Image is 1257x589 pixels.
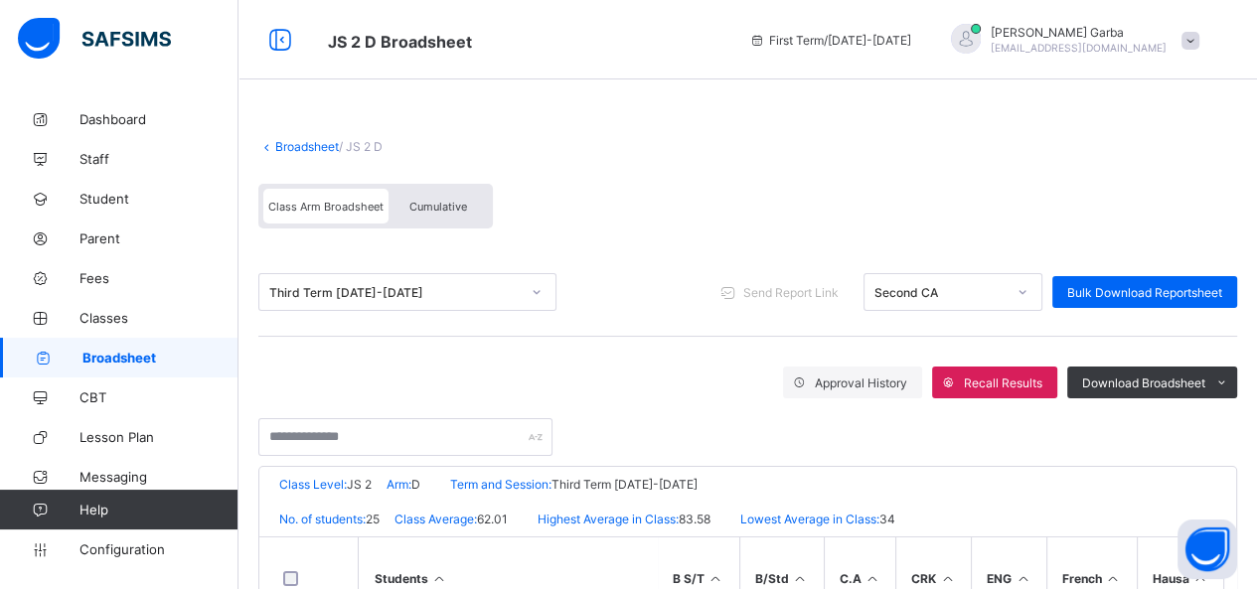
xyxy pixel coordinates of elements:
[79,541,237,557] span: Configuration
[679,512,710,526] span: 83.58
[79,389,238,405] span: CBT
[279,477,347,492] span: Class Level:
[477,512,508,526] span: 62.01
[82,350,238,366] span: Broadsheet
[409,200,467,214] span: Cumulative
[815,375,907,390] span: Approval History
[1105,571,1122,586] i: Sort in Ascending Order
[743,285,839,300] span: Send Report Link
[1067,285,1222,300] span: Bulk Download Reportsheet
[339,139,383,154] span: / JS 2 D
[749,33,911,48] span: session/term information
[79,191,238,207] span: Student
[79,111,238,127] span: Dashboard
[538,512,679,526] span: Highest Average in Class:
[411,477,420,492] span: D
[450,477,551,492] span: Term and Session:
[79,502,237,517] span: Help
[879,512,895,526] span: 34
[931,24,1209,57] div: Abubakar Garba
[79,151,238,167] span: Staff
[707,571,724,586] i: Sort in Ascending Order
[328,32,472,52] span: Class Arm Broadsheet
[387,477,411,492] span: Arm:
[268,200,384,214] span: Class Arm Broadsheet
[79,270,238,286] span: Fees
[1082,375,1205,390] span: Download Broadsheet
[939,571,956,586] i: Sort in Ascending Order
[79,230,238,246] span: Parent
[269,285,520,300] div: Third Term [DATE]-[DATE]
[347,477,372,492] span: JS 2
[740,512,879,526] span: Lowest Average in Class:
[275,139,339,154] a: Broadsheet
[79,429,238,445] span: Lesson Plan
[394,512,477,526] span: Class Average:
[1015,571,1031,586] i: Sort in Ascending Order
[792,571,809,586] i: Sort in Ascending Order
[1178,519,1237,579] button: Open asap
[864,571,881,586] i: Sort in Ascending Order
[79,469,238,485] span: Messaging
[551,477,698,492] span: Third Term [DATE]-[DATE]
[18,18,171,60] img: safsims
[279,512,366,526] span: No. of students:
[431,571,448,586] i: Sort Ascending
[79,310,238,326] span: Classes
[366,512,380,526] span: 25
[991,42,1167,54] span: [EMAIL_ADDRESS][DOMAIN_NAME]
[874,285,1006,300] div: Second CA
[991,25,1167,40] span: [PERSON_NAME] Garba
[964,375,1042,390] span: Recall Results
